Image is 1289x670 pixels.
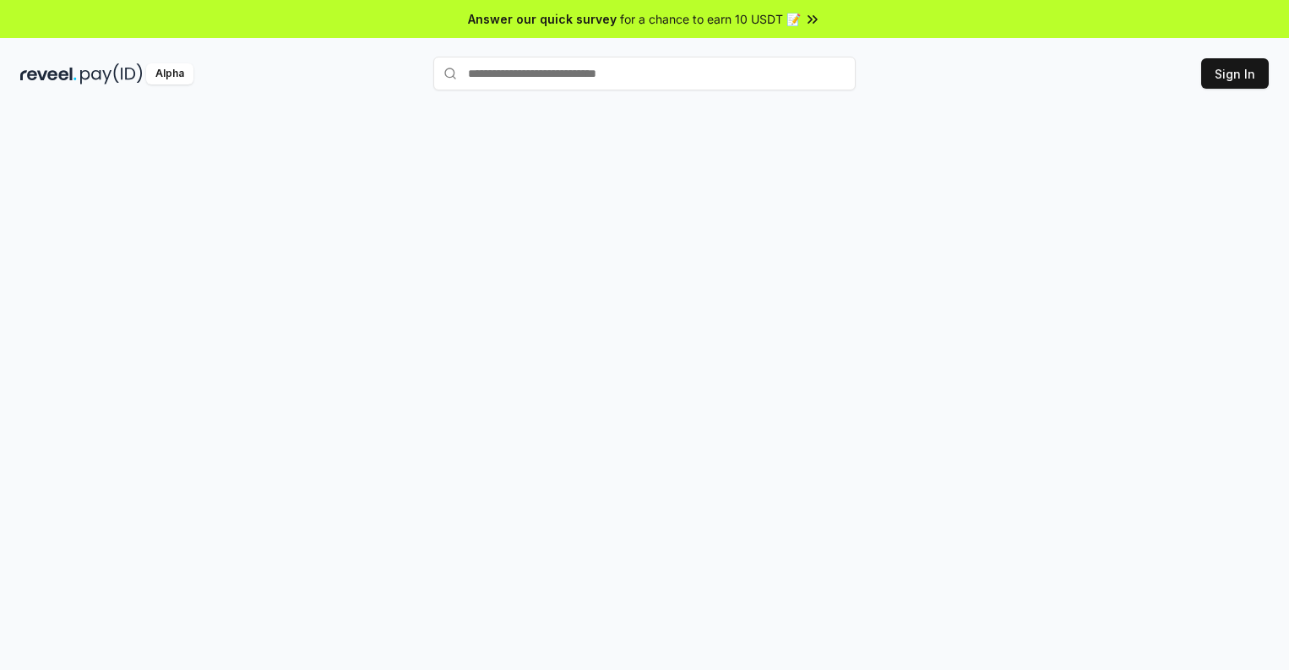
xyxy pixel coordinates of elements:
[620,10,801,28] span: for a chance to earn 10 USDT 📝
[80,63,143,84] img: pay_id
[468,10,617,28] span: Answer our quick survey
[146,63,193,84] div: Alpha
[20,63,77,84] img: reveel_dark
[1201,58,1269,89] button: Sign In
